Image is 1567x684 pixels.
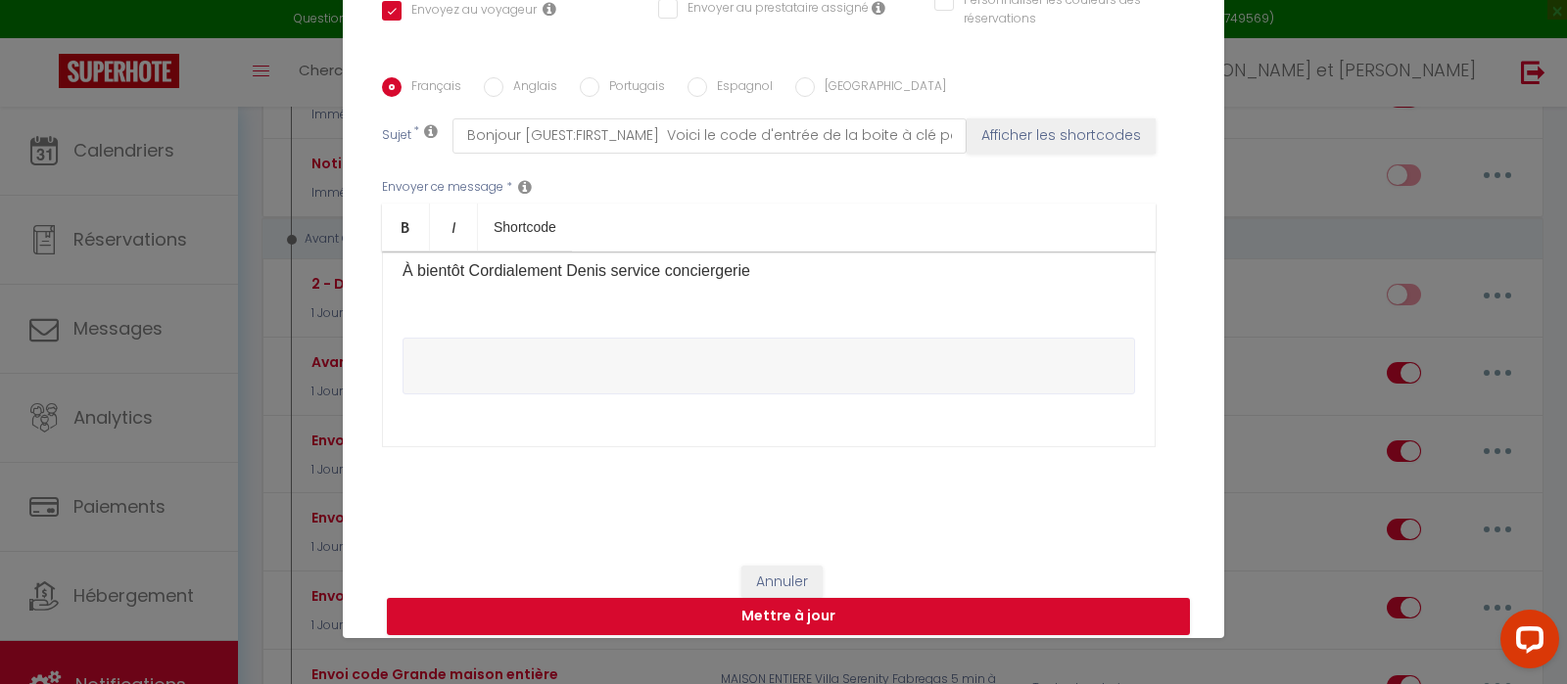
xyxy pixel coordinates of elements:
[967,118,1156,154] button: Afficher les shortcodes
[387,598,1190,635] button: Mettre à jour
[543,1,556,17] i: Envoyer au voyageur
[402,77,461,99] label: Français
[424,123,438,139] i: Subject
[707,77,773,99] label: Espagnol
[403,298,1135,322] p: ​
[403,259,1135,283] p: À bientôt Cordialement Denis service conciergerie
[503,77,557,99] label: Anglais
[382,204,430,251] a: Bold
[478,204,572,251] a: Shortcode
[382,178,503,197] label: Envoyer ce message
[430,204,478,251] a: Italic
[1485,602,1567,684] iframe: LiveChat chat widget
[518,179,532,195] i: Message
[382,126,411,147] label: Sujet
[599,77,665,99] label: Portugais
[815,77,946,99] label: [GEOGRAPHIC_DATA]
[741,566,823,599] button: Annuler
